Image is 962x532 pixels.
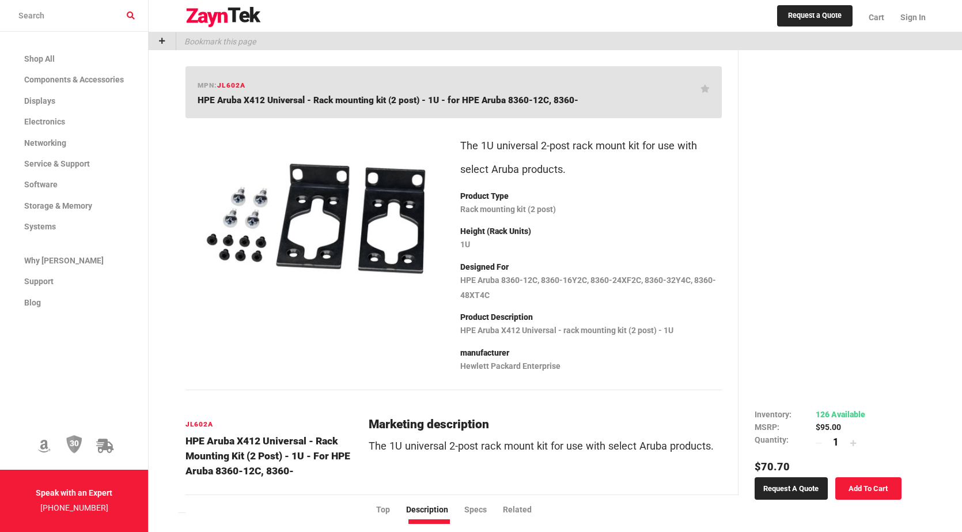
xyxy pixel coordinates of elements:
h4: HPE Aruba X412 Universal - Rack mounting kit (2 post) - 1U - for HPE Aruba 8360-12C, 8360- [185,433,355,479]
td: Quantity [755,433,816,450]
span: Service & Support [24,159,90,168]
a: Cart [861,3,892,32]
li: Description [406,503,464,516]
span: Blog [24,298,41,307]
h2: Marketing description [369,418,722,432]
p: HPE Aruba 8360-12C, 8360-16Y2C, 8360-24XF2C, 8360-32Y4C, 8360-48XT4C [460,273,722,303]
span: Displays [24,96,55,105]
span: Support [24,277,54,286]
li: Top [376,503,406,516]
li: Related [503,503,548,516]
p: Product Description [460,310,722,325]
h5: $70.70 [755,458,902,474]
span: Shop All [24,54,55,63]
h6: mpn: [198,80,246,91]
img: JL602A -- HPE Aruba X412 Universal - Rack mounting kit (2 post) - 1U - for HPE Aruba 8360-12C, 8360- [195,127,438,310]
p: HPE Aruba X412 Universal - rack mounting kit (2 post) - 1U [460,323,722,338]
strong: Speak with an Expert [36,488,112,497]
li: Specs [464,503,503,516]
p: Bookmark this page [176,32,256,50]
span: Cart [869,13,884,22]
a: Add To Cart [835,477,902,500]
p: Height (Rack Units) [460,224,722,239]
p: manufacturer [460,346,722,361]
img: 30 Day Return Policy [66,435,82,454]
span: Networking [24,138,66,148]
p: Product Type [460,189,722,204]
p: Designed For [460,260,722,275]
a: [PHONE_NUMBER] [40,503,108,512]
span: Why [PERSON_NAME] [24,256,104,265]
td: Inventory [755,408,816,420]
span: Software [24,180,58,189]
img: logo [185,7,262,28]
span: Systems [24,222,56,231]
td: $95.00 [816,421,865,433]
span: Storage & Memory [24,201,92,210]
p: 1U [460,237,722,252]
a: Request a Quote [755,477,828,500]
a: Request a Quote [777,5,853,27]
p: Rack mounting kit (2 post) [460,202,722,217]
span: Electronics [24,117,65,126]
h6: JL602A [185,419,355,430]
p: The 1U universal 2-post rack mount kit for use with select Aruba products. [369,435,722,458]
span: 126 Available [816,409,865,418]
a: Sign In [892,3,926,32]
span: HPE Aruba X412 Universal - Rack mounting kit (2 post) - 1U - for HPE Aruba 8360-12C, 8360- [198,95,578,105]
span: Components & Accessories [24,75,124,84]
span: JL602A [217,81,245,89]
p: Hewlett Packard Enterprise [460,359,722,374]
p: The 1U universal 2-post rack mount kit for use with select Aruba products. [460,134,722,180]
td: MSRP [755,421,816,433]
